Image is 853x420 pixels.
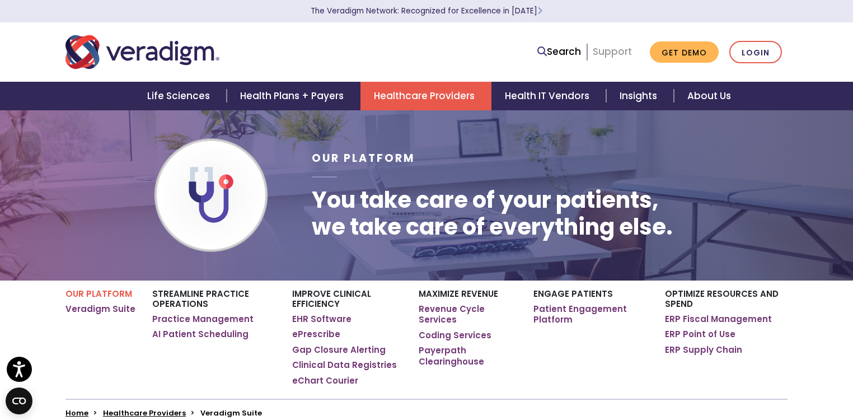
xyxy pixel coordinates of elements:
a: Revenue Cycle Services [419,304,517,325]
span: Our Platform [312,151,415,166]
a: Support [593,45,632,58]
a: ERP Point of Use [665,329,735,340]
a: EHR Software [292,314,351,325]
a: Clinical Data Registries [292,360,397,371]
a: ERP Fiscal Management [665,314,772,325]
a: ePrescribe [292,329,340,340]
a: Life Sciences [134,82,227,110]
a: Healthcare Providers [360,82,491,110]
a: Practice Management [152,314,254,325]
a: Search [537,44,581,59]
a: Login [729,41,782,64]
a: Health IT Vendors [491,82,606,110]
a: The Veradigm Network: Recognized for Excellence in [DATE]Learn More [311,6,542,16]
a: eChart Courier [292,375,358,386]
a: About Us [674,82,744,110]
a: AI Patient Scheduling [152,329,249,340]
a: Health Plans + Payers [227,82,360,110]
a: ERP Supply Chain [665,344,742,356]
span: Learn More [537,6,542,16]
a: Gap Closure Alerting [292,344,386,356]
img: Veradigm logo [65,34,219,71]
a: Veradigm Suite [65,304,135,315]
a: Healthcare Providers [103,408,186,418]
a: Get Demo [650,41,719,63]
button: Open CMP widget [6,388,32,414]
a: Payerpath Clearinghouse [419,345,517,367]
a: Coding Services [419,330,491,341]
a: Insights [606,82,674,110]
a: Patient Engagement Platform [533,304,648,325]
a: Home [65,408,88,418]
h1: You take care of your patients, we take care of everything else. [312,186,673,240]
